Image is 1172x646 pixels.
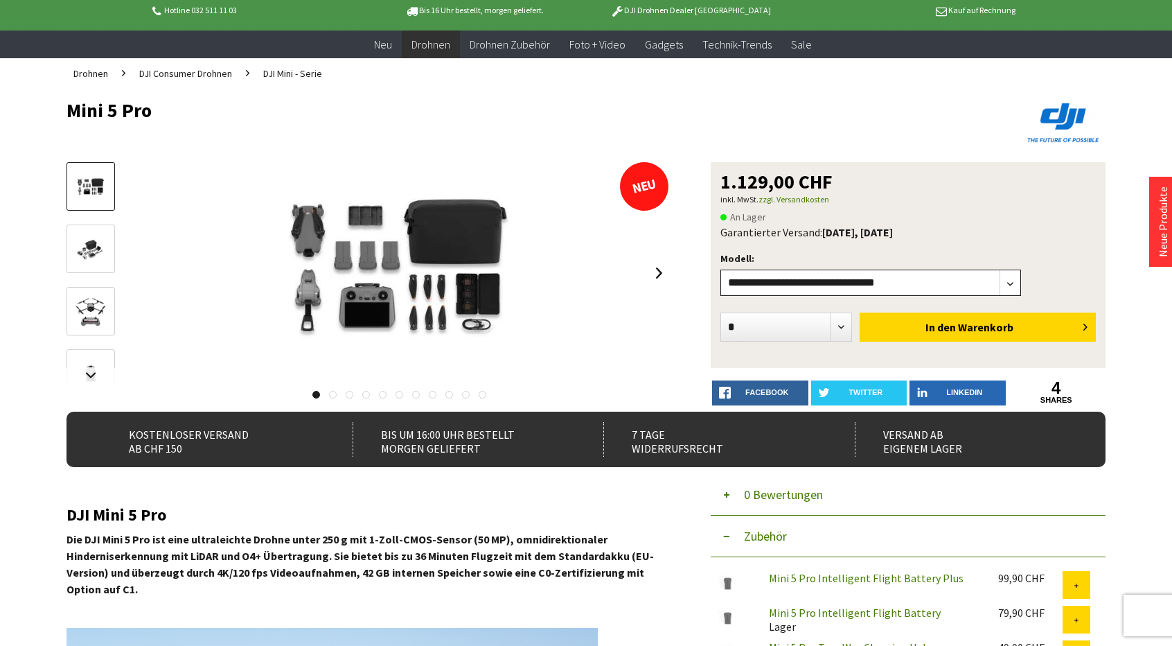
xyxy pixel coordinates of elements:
a: zzgl. Versandkosten [758,194,829,204]
p: Kauf auf Rechnung [799,2,1015,19]
div: 7 Tage Widerrufsrecht [603,422,824,457]
div: 99,90 CHF [998,571,1063,585]
span: facebook [745,388,788,396]
div: Kostenloser Versand ab CHF 150 [101,422,322,457]
img: Mini 5 Pro Intelligent Flight Battery [711,606,745,629]
span: Drohnen Zubehör [470,37,550,51]
span: Drohnen [73,67,108,80]
span: Sale [791,37,812,51]
a: Neu [364,30,402,59]
button: In den Warenkorb [860,313,1096,342]
p: Modell: [720,250,1096,267]
a: Mini 5 Pro Intelligent Flight Battery Plus [769,571,964,585]
img: Mini 5 Pro [233,162,565,384]
img: Vorschau: Mini 5 Pro [71,174,111,201]
span: twitter [849,388,882,396]
span: Technik-Trends [702,37,772,51]
div: 79,90 CHF [998,606,1063,620]
span: An Lager [720,209,766,225]
div: Lager [758,606,987,634]
span: DJI Mini - Serie [263,67,322,80]
img: Mini 5 Pro Intelligent Flight Battery Plus [711,571,745,594]
a: Mini 5 Pro Intelligent Flight Battery [769,606,941,620]
p: inkl. MwSt. [720,191,1096,208]
span: LinkedIn [946,388,982,396]
button: Zubehör [711,516,1106,557]
span: 1.129,00 CHF [720,172,833,191]
button: 0 Bewertungen [711,474,1106,516]
a: DJI Consumer Drohnen [132,58,239,89]
span: Gadgets [645,37,683,51]
span: Warenkorb [958,320,1013,334]
a: Sale [781,30,822,59]
p: Hotline 032 511 11 03 [150,2,366,19]
img: DJI [1022,100,1106,146]
span: Drohnen [411,37,450,51]
a: Drohnen [402,30,460,59]
span: In den [925,320,956,334]
div: Garantierter Versand: [720,225,1096,239]
p: Bis 16 Uhr bestellt, morgen geliefert. [366,2,582,19]
a: Technik-Trends [693,30,781,59]
a: LinkedIn [909,381,1006,405]
div: Bis um 16:00 Uhr bestellt Morgen geliefert [353,422,574,457]
h2: DJI Mini 5 Pro [66,506,669,524]
a: Drohnen Zubehör [460,30,560,59]
h1: Mini 5 Pro [66,100,898,121]
p: DJI Drohnen Dealer [GEOGRAPHIC_DATA] [583,2,799,19]
a: Neue Produkte [1156,186,1170,257]
span: Foto + Video [569,37,625,51]
a: DJI Mini - Serie [256,58,329,89]
div: Versand ab eigenem Lager [855,422,1076,457]
a: Foto + Video [560,30,635,59]
a: Drohnen [66,58,115,89]
a: twitter [811,381,907,405]
strong: Die DJI Mini 5 Pro ist eine ultraleichte Drohne unter 250 g mit 1-Zoll-CMOS-Sensor (50 MP), omnid... [66,532,654,596]
span: DJI Consumer Drohnen [139,67,232,80]
a: facebook [712,381,808,405]
a: 4 [1009,381,1105,396]
a: Gadgets [635,30,693,59]
a: shares [1009,396,1105,405]
span: Neu [374,37,392,51]
b: [DATE], [DATE] [822,225,893,239]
